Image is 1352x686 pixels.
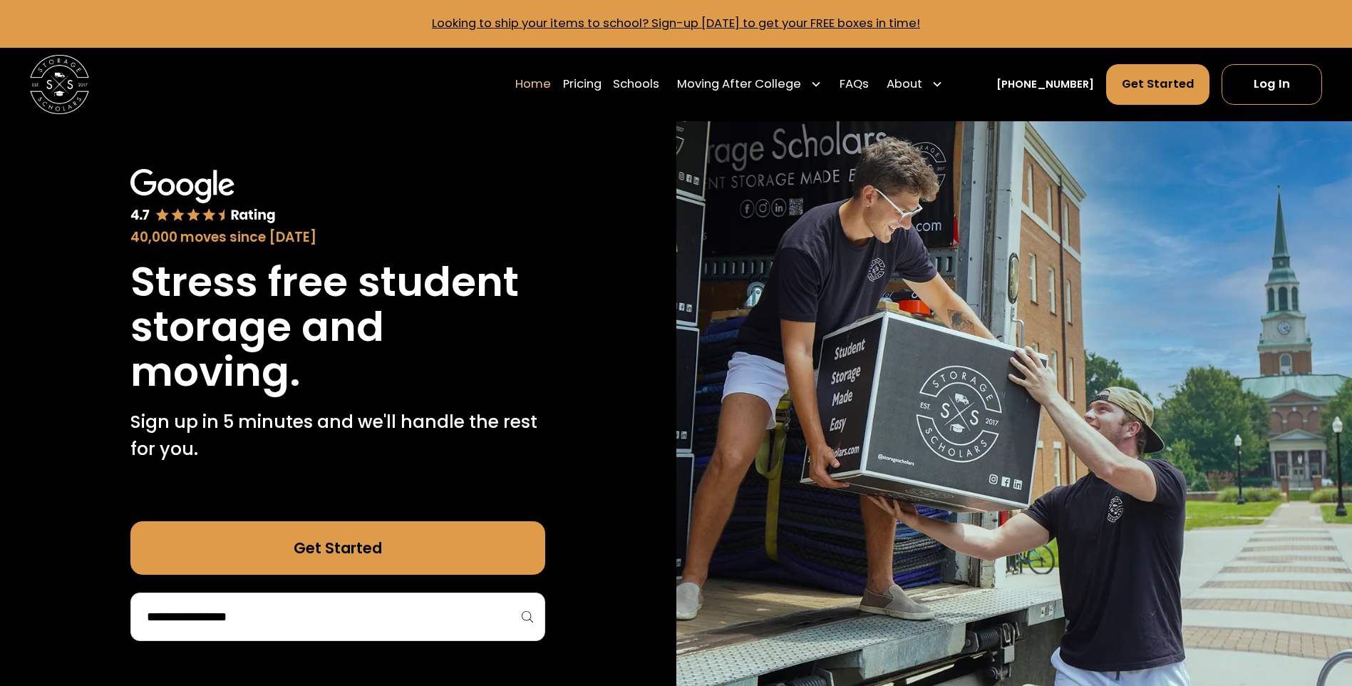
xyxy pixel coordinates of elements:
[881,63,949,105] div: About
[130,169,276,225] img: Google 4.7 star rating
[30,55,89,114] img: Storage Scholars main logo
[613,63,659,105] a: Schools
[563,63,602,105] a: Pricing
[840,63,869,105] a: FAQs
[130,409,545,462] p: Sign up in 5 minutes and we'll handle the rest for you.
[1222,64,1322,104] a: Log In
[130,260,545,394] h1: Stress free student storage and moving.
[130,227,545,247] div: 40,000 moves since [DATE]
[130,521,545,575] a: Get Started
[996,77,1094,93] a: [PHONE_NUMBER]
[515,63,551,105] a: Home
[887,76,922,93] div: About
[677,76,801,93] div: Moving After College
[671,63,828,105] div: Moving After College
[432,15,920,31] a: Looking to ship your items to school? Sign-up [DATE] to get your FREE boxes in time!
[1106,64,1210,104] a: Get Started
